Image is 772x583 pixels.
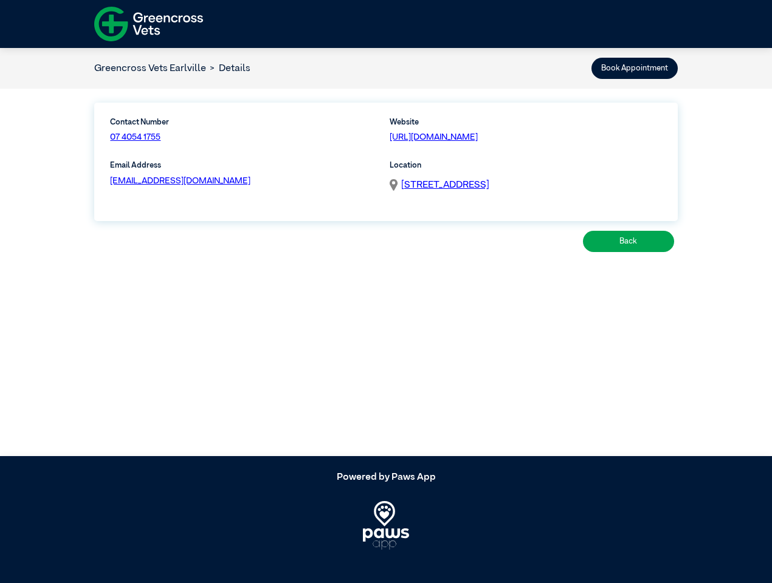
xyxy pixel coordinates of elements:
a: Greencross Vets Earlville [94,64,206,73]
h5: Powered by Paws App [94,472,678,483]
label: Website [390,117,661,128]
a: [EMAIL_ADDRESS][DOMAIN_NAME] [110,177,250,185]
a: [URL][DOMAIN_NAME] [390,133,478,141]
button: Back [583,231,674,252]
label: Contact Number [110,117,240,128]
img: f-logo [94,3,203,45]
img: PawsApp [363,501,410,550]
button: Book Appointment [591,58,678,79]
nav: breadcrumb [94,61,250,76]
li: Details [206,61,250,76]
span: [STREET_ADDRESS] [401,180,489,190]
a: [STREET_ADDRESS] [401,178,489,193]
label: Email Address [110,160,382,171]
label: Location [390,160,661,171]
a: 07 4054 1755 [110,133,160,141]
